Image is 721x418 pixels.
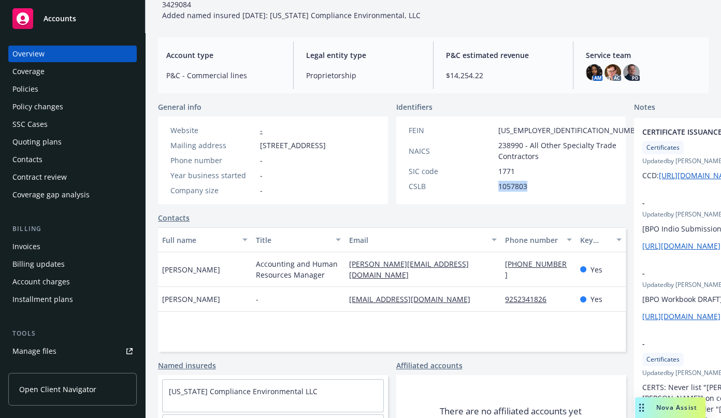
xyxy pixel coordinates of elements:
span: Open Client Navigator [19,384,96,395]
a: Policy changes [8,98,137,115]
div: Company size [170,185,256,196]
div: Overview [12,46,45,62]
span: There are no affiliated accounts yet [440,405,582,417]
div: Billing [8,224,137,234]
span: Yes [590,294,602,305]
div: SSC Cases [12,116,48,133]
a: Installment plans [8,291,137,308]
span: - [260,185,263,196]
div: Policy checking [12,361,65,377]
span: Service team [586,50,700,61]
div: Phone number [170,155,256,166]
div: Quoting plans [12,134,62,150]
span: P&C estimated revenue [446,50,560,61]
button: Key contact [576,227,626,252]
img: photo [586,64,602,81]
span: P&C - Commercial lines [166,70,281,81]
button: Title [252,227,345,252]
a: Affiliated accounts [396,360,463,371]
a: Invoices [8,238,137,255]
span: Accounting and Human Resources Manager [256,258,341,280]
span: Identifiers [396,102,432,112]
span: 1771 [498,166,515,177]
button: Phone number [501,227,575,252]
a: Contacts [158,212,190,223]
div: FEIN [409,125,494,136]
div: Account charges [12,273,70,290]
a: [PERSON_NAME][EMAIL_ADDRESS][DOMAIN_NAME] [349,259,469,280]
span: Nova Assist [656,403,697,412]
a: SSC Cases [8,116,137,133]
a: Coverage [8,63,137,80]
div: Policies [12,81,38,97]
a: [PHONE_NUMBER] [505,259,567,280]
span: [US_EMPLOYER_IDENTIFICATION_NUMBER] [498,125,646,136]
a: Account charges [8,273,137,290]
a: Accounts [8,4,137,33]
span: Certificates [646,143,680,152]
a: Overview [8,46,137,62]
a: 9252341826 [505,294,555,304]
span: - [256,294,258,305]
img: photo [623,64,640,81]
div: Policy changes [12,98,63,115]
span: Accounts [44,15,76,23]
span: [STREET_ADDRESS] [260,140,326,151]
span: General info [158,102,201,112]
div: Email [349,235,485,246]
div: Mailing address [170,140,256,151]
a: [URL][DOMAIN_NAME] [642,311,720,321]
div: Year business started [170,170,256,181]
div: Phone number [505,235,560,246]
div: NAICS [409,146,494,156]
div: Contract review [12,169,67,185]
div: Website [170,125,256,136]
a: Policies [8,81,137,97]
span: [PERSON_NAME] [162,294,220,305]
a: Contract review [8,169,137,185]
div: CSLB [409,181,494,192]
a: Coverage gap analysis [8,186,137,203]
a: Quoting plans [8,134,137,150]
span: Notes [634,102,655,114]
a: - [260,125,263,135]
div: Contacts [12,151,42,168]
div: Billing updates [12,256,65,272]
button: Email [345,227,501,252]
a: Manage files [8,343,137,359]
img: photo [604,64,621,81]
span: Proprietorship [306,70,421,81]
span: Account type [166,50,281,61]
span: Certificates [646,355,680,364]
a: [US_STATE] Compliance Environmental LLC [169,386,318,396]
span: Legal entity type [306,50,421,61]
span: 238990 - All Other Specialty Trade Contractors [498,140,646,162]
div: SIC code [409,166,494,177]
a: Policy checking [8,361,137,377]
span: - [260,155,263,166]
div: Invoices [12,238,40,255]
div: Manage files [12,343,56,359]
a: Billing updates [8,256,137,272]
div: Drag to move [635,397,648,418]
button: Full name [158,227,252,252]
a: [URL][DOMAIN_NAME] [642,241,720,251]
span: Yes [590,264,602,275]
span: $14,254.22 [446,70,560,81]
span: - [260,170,263,181]
div: Coverage [12,63,45,80]
button: Nova Assist [635,397,705,418]
div: Tools [8,328,137,339]
div: Key contact [580,235,610,246]
a: Named insureds [158,360,216,371]
span: 1057803 [498,181,527,192]
a: [EMAIL_ADDRESS][DOMAIN_NAME] [349,294,479,304]
a: Contacts [8,151,137,168]
div: Coverage gap analysis [12,186,90,203]
div: Full name [162,235,236,246]
span: [PERSON_NAME] [162,264,220,275]
div: Installment plans [12,291,73,308]
div: Title [256,235,330,246]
